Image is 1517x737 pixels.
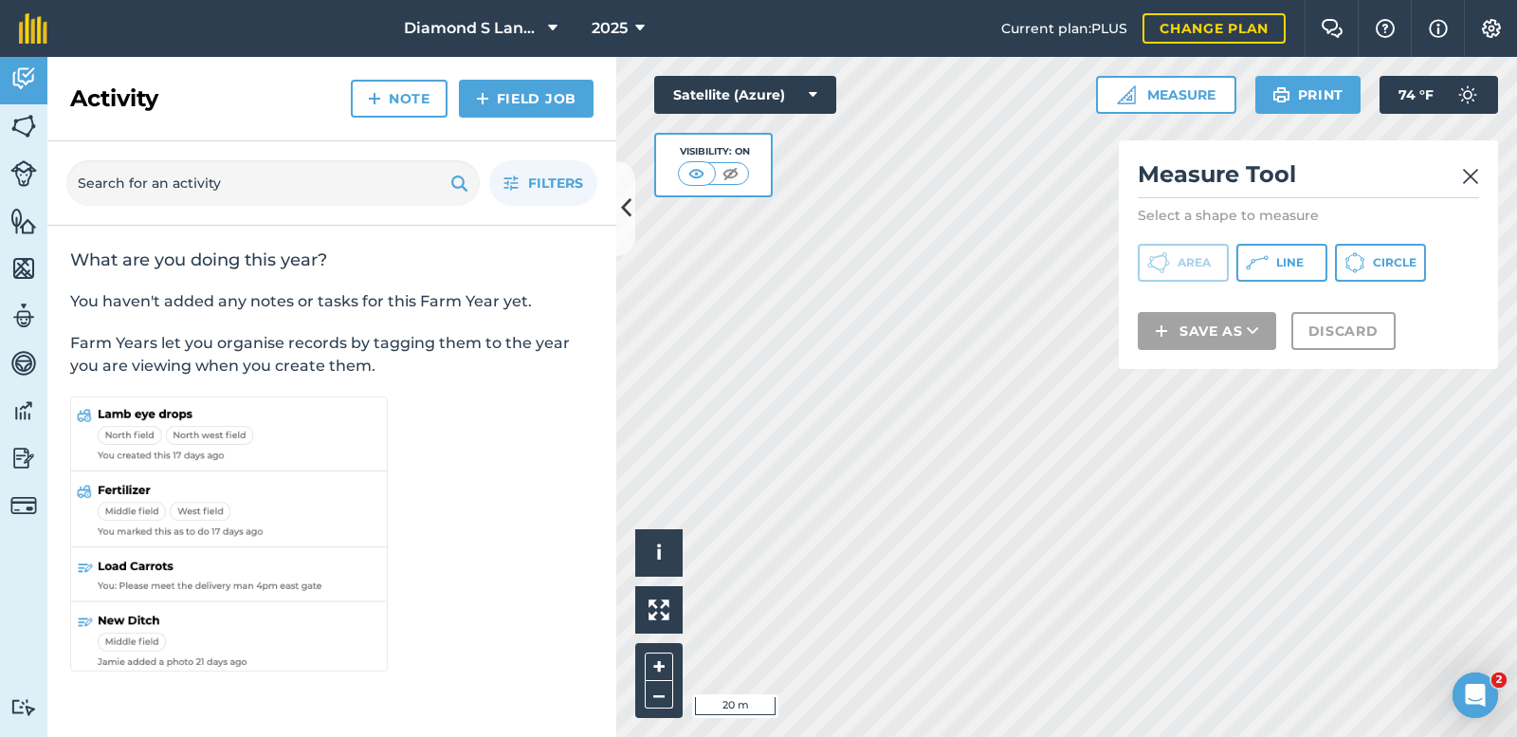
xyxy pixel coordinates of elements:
[645,653,673,681] button: +
[489,160,597,206] button: Filters
[1138,159,1479,198] h2: Measure Tool
[1138,312,1276,350] button: Save as
[10,302,37,330] img: svg+xml;base64,PD94bWwgdmVyc2lvbj0iMS4wIiBlbmNvZGluZz0idXRmLTgiPz4KPCEtLSBHZW5lcmF0b3I6IEFkb2JlIE...
[656,541,662,564] span: i
[592,17,628,40] span: 2025
[1462,165,1479,188] img: svg+xml;base64,PHN2ZyB4bWxucz0iaHR0cDovL3d3dy53My5vcmcvMjAwMC9zdmciIHdpZHRoPSIyMiIgaGVpZ2h0PSIzMC...
[1291,312,1396,350] button: Discard
[1142,13,1286,44] a: Change plan
[1276,255,1304,270] span: Line
[10,254,37,283] img: svg+xml;base64,PHN2ZyB4bWxucz0iaHR0cDovL3d3dy53My5vcmcvMjAwMC9zdmciIHdpZHRoPSI1NiIgaGVpZ2h0PSI2MC...
[70,332,594,378] p: Farm Years let you organise records by tagging them to the year you are viewing when you create t...
[404,17,540,40] span: Diamond S Land and Cattle
[528,173,583,193] span: Filters
[10,349,37,378] img: svg+xml;base64,PD94bWwgdmVyc2lvbj0iMS4wIiBlbmNvZGluZz0idXRmLTgiPz4KPCEtLSBHZW5lcmF0b3I6IEFkb2JlIE...
[10,396,37,425] img: svg+xml;base64,PD94bWwgdmVyc2lvbj0iMS4wIiBlbmNvZGluZz0idXRmLTgiPz4KPCEtLSBHZW5lcmF0b3I6IEFkb2JlIE...
[1138,244,1229,282] button: Area
[1373,255,1416,270] span: Circle
[459,80,594,118] a: Field Job
[1449,76,1487,114] img: svg+xml;base64,PD94bWwgdmVyc2lvbj0iMS4wIiBlbmNvZGluZz0idXRmLTgiPz4KPCEtLSBHZW5lcmF0b3I6IEFkb2JlIE...
[1380,76,1498,114] button: 74 °F
[1480,19,1503,38] img: A cog icon
[1335,244,1426,282] button: Circle
[1001,18,1127,39] span: Current plan : PLUS
[10,492,37,519] img: svg+xml;base64,PD94bWwgdmVyc2lvbj0iMS4wIiBlbmNvZGluZz0idXRmLTgiPz4KPCEtLSBHZW5lcmF0b3I6IEFkb2JlIE...
[70,249,594,271] h2: What are you doing this year?
[1321,19,1343,38] img: Two speech bubbles overlapping with the left bubble in the forefront
[1155,320,1168,342] img: svg+xml;base64,PHN2ZyB4bWxucz0iaHR0cDovL3d3dy53My5vcmcvMjAwMC9zdmciIHdpZHRoPSIxNCIgaGVpZ2h0PSIyNC...
[1398,76,1434,114] span: 74 ° F
[1236,244,1327,282] button: Line
[10,698,37,716] img: svg+xml;base64,PD94bWwgdmVyc2lvbj0iMS4wIiBlbmNvZGluZz0idXRmLTgiPz4KPCEtLSBHZW5lcmF0b3I6IEFkb2JlIE...
[70,83,158,114] h2: Activity
[1096,76,1236,114] button: Measure
[476,87,489,110] img: svg+xml;base64,PHN2ZyB4bWxucz0iaHR0cDovL3d3dy53My5vcmcvMjAwMC9zdmciIHdpZHRoPSIxNCIgaGVpZ2h0PSIyNC...
[1491,673,1507,688] span: 2
[685,164,708,183] img: svg+xml;base64,PHN2ZyB4bWxucz0iaHR0cDovL3d3dy53My5vcmcvMjAwMC9zdmciIHdpZHRoPSI1MCIgaGVpZ2h0PSI0MC...
[10,207,37,235] img: svg+xml;base64,PHN2ZyB4bWxucz0iaHR0cDovL3d3dy53My5vcmcvMjAwMC9zdmciIHdpZHRoPSI1NiIgaGVpZ2h0PSI2MC...
[10,160,37,187] img: svg+xml;base64,PD94bWwgdmVyc2lvbj0iMS4wIiBlbmNvZGluZz0idXRmLTgiPz4KPCEtLSBHZW5lcmF0b3I6IEFkb2JlIE...
[1453,673,1498,718] iframe: Intercom live chat
[1272,83,1290,106] img: svg+xml;base64,PHN2ZyB4bWxucz0iaHR0cDovL3d3dy53My5vcmcvMjAwMC9zdmciIHdpZHRoPSIxOSIgaGVpZ2h0PSIyNC...
[19,13,47,44] img: fieldmargin Logo
[635,529,683,577] button: i
[10,64,37,93] img: svg+xml;base64,PD94bWwgdmVyc2lvbj0iMS4wIiBlbmNvZGluZz0idXRmLTgiPz4KPCEtLSBHZW5lcmF0b3I6IEFkb2JlIE...
[1255,76,1362,114] button: Print
[1429,17,1448,40] img: svg+xml;base64,PHN2ZyB4bWxucz0iaHR0cDovL3d3dy53My5vcmcvMjAwMC9zdmciIHdpZHRoPSIxNyIgaGVpZ2h0PSIxNy...
[1138,206,1479,225] p: Select a shape to measure
[1178,255,1211,270] span: Area
[66,160,480,206] input: Search for an activity
[351,80,448,118] a: Note
[649,599,669,620] img: Four arrows, one pointing top left, one top right, one bottom right and the last bottom left
[10,112,37,140] img: svg+xml;base64,PHN2ZyB4bWxucz0iaHR0cDovL3d3dy53My5vcmcvMjAwMC9zdmciIHdpZHRoPSI1NiIgaGVpZ2h0PSI2MC...
[654,76,836,114] button: Satellite (Azure)
[450,172,468,194] img: svg+xml;base64,PHN2ZyB4bWxucz0iaHR0cDovL3d3dy53My5vcmcvMjAwMC9zdmciIHdpZHRoPSIxOSIgaGVpZ2h0PSIyNC...
[10,444,37,472] img: svg+xml;base64,PD94bWwgdmVyc2lvbj0iMS4wIiBlbmNvZGluZz0idXRmLTgiPz4KPCEtLSBHZW5lcmF0b3I6IEFkb2JlIE...
[1117,85,1136,104] img: Ruler icon
[1374,19,1397,38] img: A question mark icon
[678,144,750,159] div: Visibility: On
[719,164,742,183] img: svg+xml;base64,PHN2ZyB4bWxucz0iaHR0cDovL3d3dy53My5vcmcvMjAwMC9zdmciIHdpZHRoPSI1MCIgaGVpZ2h0PSI0MC...
[368,87,381,110] img: svg+xml;base64,PHN2ZyB4bWxucz0iaHR0cDovL3d3dy53My5vcmcvMjAwMC9zdmciIHdpZHRoPSIxNCIgaGVpZ2h0PSIyNC...
[645,681,673,709] button: –
[70,290,594,313] p: You haven't added any notes or tasks for this Farm Year yet.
